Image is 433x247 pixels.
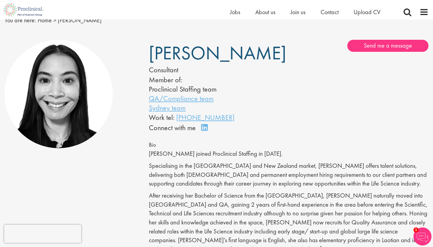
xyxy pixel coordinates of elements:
span: [PERSON_NAME] [58,16,102,24]
img: Chatbot [413,227,431,245]
li: Proclinical Staffing team [149,84,271,94]
span: 1 [413,227,419,233]
a: [PHONE_NUMBER] [176,113,235,122]
a: Join us [290,8,306,16]
p: [PERSON_NAME] joined Proclinical Staffing in [DATE]. [149,149,428,158]
img: Pamela Phoumavong [5,40,113,148]
a: Sydney team [149,103,186,112]
a: Send me a message [347,40,428,52]
a: Upload CV [354,8,380,16]
a: breadcrumb link [38,16,52,24]
a: Contact [321,8,339,16]
span: > [53,16,56,24]
label: Member of: [149,75,182,84]
a: QA/Compliance team [149,94,213,103]
a: Jobs [230,8,240,16]
div: Consultant [149,65,271,75]
span: [PERSON_NAME] [149,41,286,65]
a: About us [255,8,275,16]
span: Work tel: [149,113,174,122]
iframe: reCAPTCHA [4,225,81,243]
span: You are here: [5,16,36,24]
span: Bio [149,141,156,149]
p: Specialising in the [GEOGRAPHIC_DATA] and New Zealand market, [PERSON_NAME] offers talent solutio... [149,161,428,188]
